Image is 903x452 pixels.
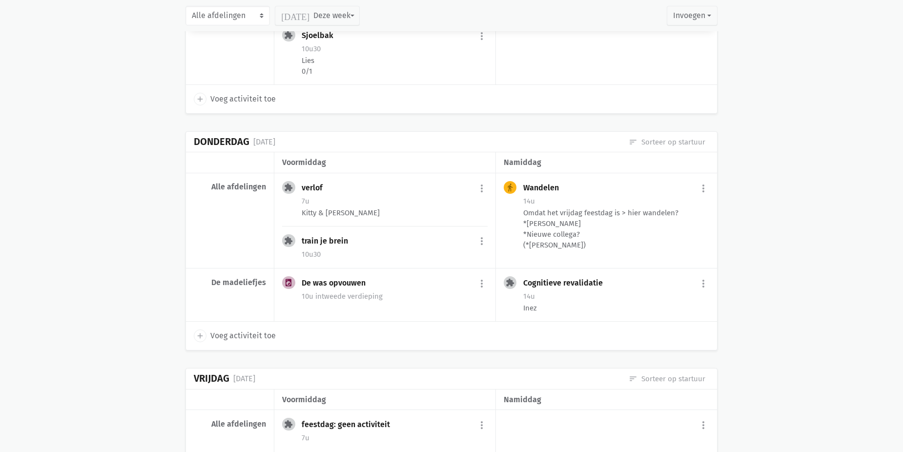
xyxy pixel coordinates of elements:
[302,250,321,259] span: 10u30
[506,183,514,192] i: directions_walk
[523,303,709,313] div: Inez
[302,420,398,430] div: feestdag: geen activiteit
[194,93,276,105] a: add Voeg activiteit toe
[302,55,487,77] div: Lies 0/1
[253,136,275,148] div: [DATE]
[302,31,341,41] div: Sjoelbak
[194,373,229,384] div: Vrijdag
[629,374,637,383] i: sort
[629,373,705,384] a: Sorteer op startuur
[315,292,383,301] span: tweede verdieping
[629,138,637,146] i: sort
[523,278,611,288] div: Cognitieve revalidatie
[284,236,293,245] i: extension
[667,6,718,25] button: Invoegen
[194,278,266,288] div: De madeliefjes
[194,419,266,429] div: Alle afdelingen
[302,236,356,246] div: train je brein
[302,207,487,218] div: Kitty & [PERSON_NAME]
[284,420,293,429] i: extension
[315,292,322,301] span: in
[302,292,313,301] span: 10u
[523,183,567,193] div: Wandelen
[194,182,266,192] div: Alle afdelingen
[302,433,309,442] span: 7u
[196,331,205,340] i: add
[302,197,309,205] span: 7u
[210,329,276,342] span: Voeg activiteit toe
[284,183,293,192] i: extension
[282,156,487,169] div: voormiddag
[523,207,709,250] div: Omdat het vrijdag feestdag is > hier wandelen? *[PERSON_NAME] *Nieuwe collega? (*[PERSON_NAME])
[506,278,514,287] i: extension
[275,6,359,25] button: Deze week
[194,329,276,342] a: add Voeg activiteit toe
[523,292,535,301] span: 14u
[302,44,321,53] span: 10u30
[284,31,293,40] i: extension
[282,393,487,406] div: voormiddag
[196,95,205,103] i: add
[523,197,535,205] span: 14u
[281,11,309,20] i: [DATE]
[194,136,249,147] div: Donderdag
[629,137,705,147] a: Sorteer op startuur
[302,183,330,193] div: verlof
[302,278,373,288] div: De was opvouwen
[504,393,709,406] div: namiddag
[233,372,255,385] div: [DATE]
[210,93,276,105] span: Voeg activiteit toe
[504,156,709,169] div: namiddag
[284,278,293,287] i: local_laundry_service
